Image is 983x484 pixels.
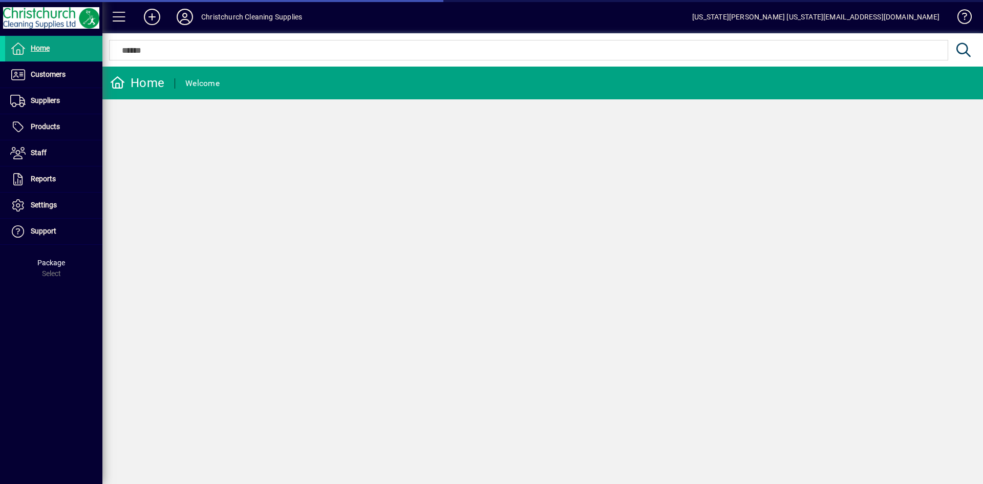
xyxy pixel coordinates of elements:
[950,2,970,35] a: Knowledge Base
[5,193,102,218] a: Settings
[5,219,102,244] a: Support
[31,122,60,131] span: Products
[5,166,102,192] a: Reports
[31,227,56,235] span: Support
[37,259,65,267] span: Package
[168,8,201,26] button: Profile
[31,175,56,183] span: Reports
[136,8,168,26] button: Add
[31,149,47,157] span: Staff
[5,114,102,140] a: Products
[5,62,102,88] a: Customers
[201,9,302,25] div: Christchurch Cleaning Supplies
[5,140,102,166] a: Staff
[692,9,939,25] div: [US_STATE][PERSON_NAME] [US_STATE][EMAIL_ADDRESS][DOMAIN_NAME]
[31,201,57,209] span: Settings
[185,75,220,92] div: Welcome
[110,75,164,91] div: Home
[31,44,50,52] span: Home
[31,70,66,78] span: Customers
[31,96,60,104] span: Suppliers
[5,88,102,114] a: Suppliers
